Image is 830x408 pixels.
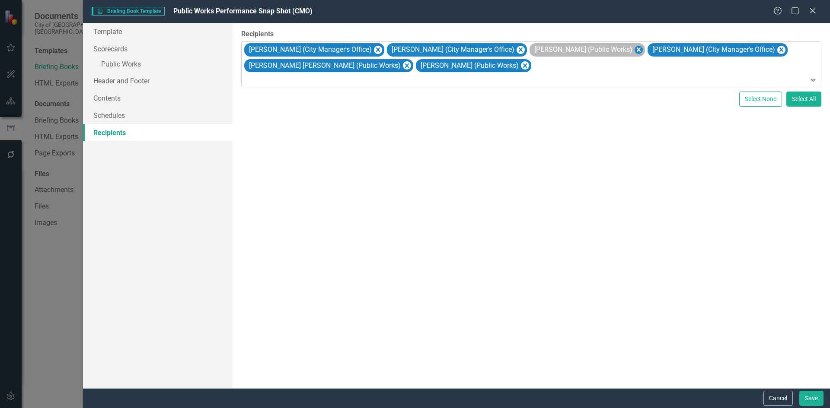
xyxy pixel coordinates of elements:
[532,44,634,56] div: [PERSON_NAME] (Public Works)
[83,40,233,57] a: Scorecards
[374,46,382,54] div: Remove Lisa Hreso (City Manager's Office)
[650,44,776,56] div: [PERSON_NAME] (City Manager's Office)
[739,92,782,107] button: Select None
[83,23,233,40] a: Template
[635,46,643,54] div: Remove John Norris (Public Works)
[777,46,785,54] div: Remove Dale Pazdra (City Manager's Office)
[83,72,233,89] a: Header and Footer
[389,44,516,56] div: [PERSON_NAME] (City Manager's Office)
[246,44,373,56] div: [PERSON_NAME] (City Manager's Office)
[173,7,313,15] span: Public Works Performance Snap Shot (CMO)
[786,92,821,107] button: Select All
[763,391,793,406] button: Cancel
[83,124,233,141] a: Recipients
[521,61,529,70] div: Remove Najla Zerrouki (Public Works)
[246,60,402,72] div: [PERSON_NAME] [PERSON_NAME] (Public Works)
[241,29,821,39] label: Recipients
[799,391,824,406] button: Save
[83,107,233,124] a: Schedules
[92,7,165,16] span: Briefing Book Template
[418,60,520,72] div: [PERSON_NAME] (Public Works)
[517,46,525,54] div: Remove Karyn Komroff (City Manager's Office)
[83,89,233,107] a: Contents
[403,61,411,70] div: Remove Juan Robby (Public Works)
[83,57,233,73] a: Public Works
